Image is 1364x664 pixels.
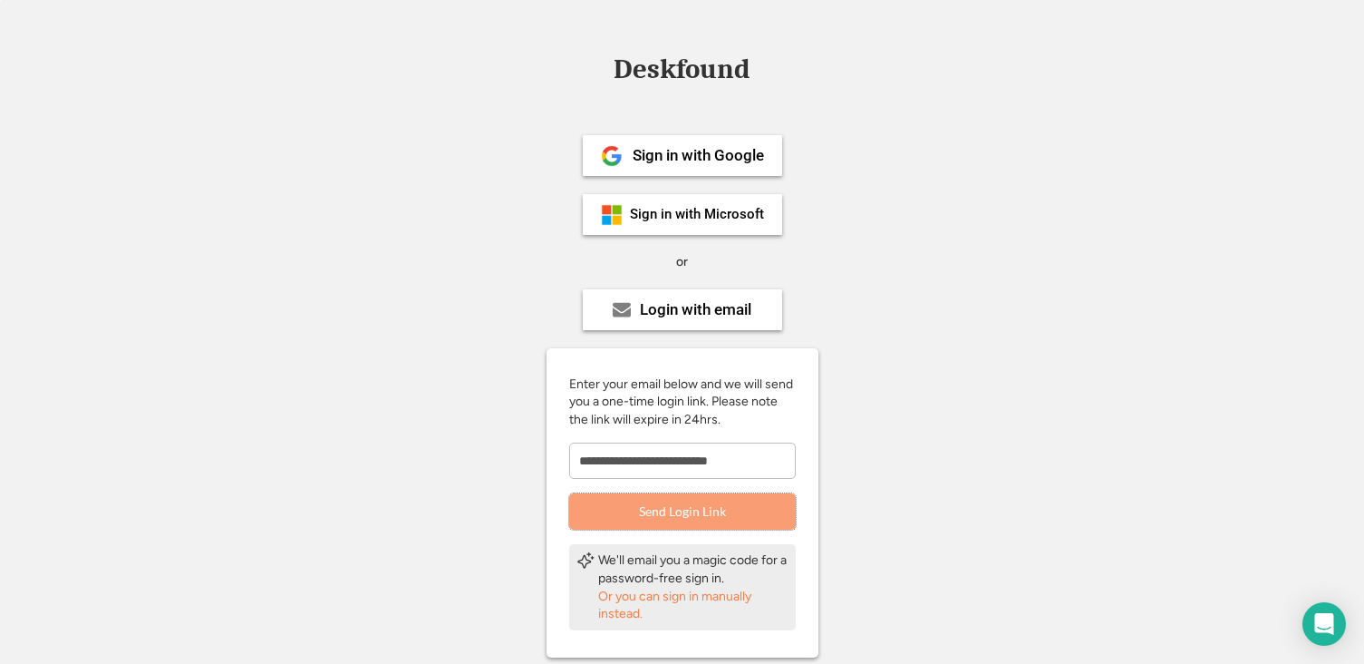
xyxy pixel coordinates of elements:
div: Login with email [640,302,751,317]
img: 1024px-Google__G__Logo.svg.png [601,145,623,167]
div: Sign in with Microsoft [630,208,764,221]
div: We'll email you a magic code for a password-free sign in. [598,552,788,587]
img: ms-symbollockup_mssymbol_19.png [601,204,623,226]
div: or [676,253,688,271]
div: Sign in with Google [633,148,764,163]
div: Deskfound [605,55,759,83]
div: Enter your email below and we will send you a one-time login link. Please note the link will expi... [569,376,796,429]
button: Send Login Link [569,493,796,530]
div: Or you can sign in manually instead. [598,588,788,623]
div: Open Intercom Messenger [1302,602,1346,646]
